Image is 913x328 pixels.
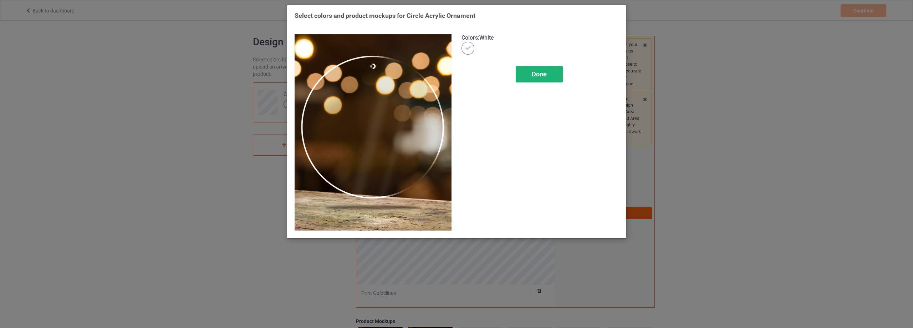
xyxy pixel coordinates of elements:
[532,70,547,78] span: Done
[479,34,494,41] span: White
[295,12,475,19] span: Select colors and product mockups for Circle Acrylic Ornament
[295,34,452,231] img: circle-thumbnail.png
[461,34,478,41] span: Colors
[461,34,494,42] h4: :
